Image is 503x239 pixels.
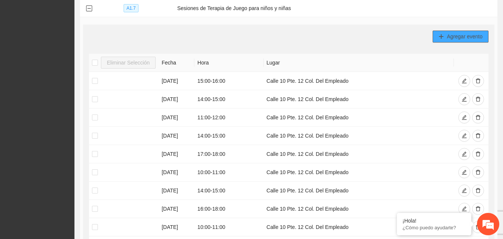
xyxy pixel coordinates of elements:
[159,72,194,90] td: [DATE]
[472,148,484,160] button: delete
[458,93,470,105] button: edit
[402,218,466,224] div: ¡Hola!
[194,200,263,218] td: 16:00 - 18:00
[458,203,470,215] button: edit
[194,72,263,90] td: 15:00 - 16:00
[264,127,454,145] td: Calle 10 Pte. 12 Col. Del Empleado
[159,145,194,163] td: [DATE]
[194,182,263,200] td: 14:00 - 15:00
[475,151,481,157] span: delete
[458,166,470,178] button: edit
[439,34,444,40] span: plus
[462,188,467,194] span: edit
[475,224,481,230] span: delete
[264,90,454,109] td: Calle 10 Pte. 12 Col. Del Empleado
[124,4,139,12] span: A1.7
[462,206,467,212] span: edit
[159,109,194,127] td: [DATE]
[462,78,467,84] span: edit
[462,133,467,139] span: edit
[159,218,194,236] td: [DATE]
[458,185,470,196] button: edit
[433,31,488,43] button: plusAgregar evento
[194,127,263,145] td: 14:00 - 15:00
[264,218,454,236] td: Calle 10 Pte. 12 Col. Del Empleado
[4,160,142,186] textarea: Escriba su mensaje y pulse “Intro”
[122,4,140,22] div: Minimizar ventana de chat en vivo
[194,218,263,236] td: 10:00 - 11:00
[264,72,454,90] td: Calle 10 Pte. 12 Col. Del Empleado
[475,170,481,176] span: delete
[475,188,481,194] span: delete
[458,148,470,160] button: edit
[462,170,467,176] span: edit
[472,185,484,196] button: delete
[264,200,454,218] td: Calle 10 Pte. 12 Col. Del Empleado
[472,130,484,142] button: delete
[194,90,263,109] td: 14:00 - 15:00
[264,182,454,200] td: Calle 10 Pte. 12 Col. Del Empleado
[475,115,481,121] span: delete
[264,145,454,163] td: Calle 10 Pte. 12 Col. Del Empleado
[475,97,481,103] span: delete
[462,97,467,103] span: edit
[159,200,194,218] td: [DATE]
[475,133,481,139] span: delete
[159,182,194,200] td: [DATE]
[194,145,263,163] td: 17:00 - 18:00
[264,109,454,127] td: Calle 10 Pte. 12 Col. Del Empleado
[462,151,467,157] span: edit
[475,206,481,212] span: delete
[86,6,92,12] button: Collapse row
[475,78,481,84] span: delete
[462,115,467,121] span: edit
[159,54,194,72] th: Fecha
[402,225,466,230] p: ¿Cómo puedo ayudarte?
[458,75,470,87] button: edit
[472,203,484,215] button: delete
[447,32,483,41] span: Agregar evento
[159,90,194,109] td: [DATE]
[43,78,103,153] span: Estamos en línea.
[264,163,454,182] td: Calle 10 Pte. 12 Col. Del Empleado
[472,221,484,233] button: delete
[39,38,125,48] div: Chatee con nosotros ahora
[458,130,470,142] button: edit
[159,163,194,182] td: [DATE]
[159,127,194,145] td: [DATE]
[264,54,454,72] th: Lugar
[458,111,470,123] button: edit
[101,57,156,69] button: Eliminar Selección
[194,109,263,127] td: 11:00 - 12:00
[472,93,484,105] button: delete
[472,111,484,123] button: delete
[194,54,263,72] th: Hora
[194,163,263,182] td: 10:00 - 11:00
[472,166,484,178] button: delete
[472,75,484,87] button: delete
